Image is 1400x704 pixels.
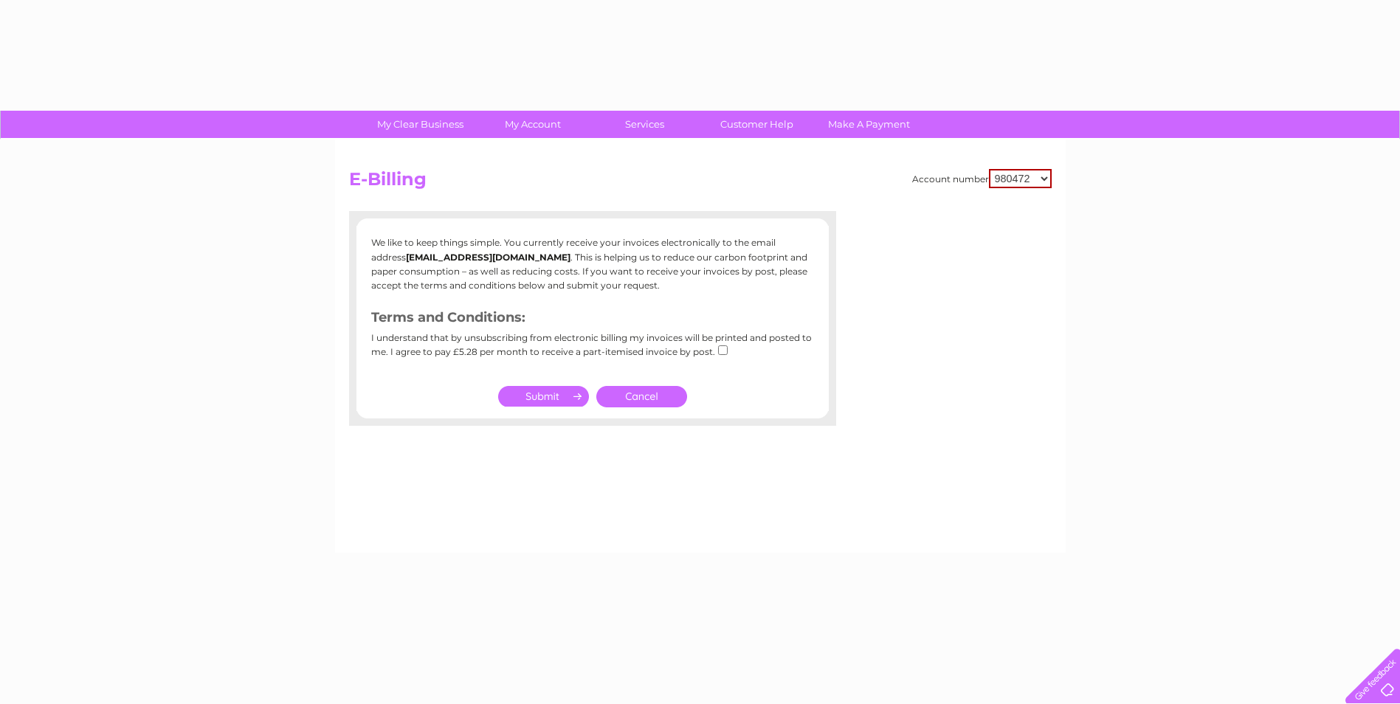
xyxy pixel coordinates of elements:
[596,386,687,407] a: Cancel
[371,307,814,333] h3: Terms and Conditions:
[912,169,1052,188] div: Account number
[808,111,930,138] a: Make A Payment
[349,169,1052,197] h2: E-Billing
[472,111,593,138] a: My Account
[498,386,589,407] input: Submit
[371,333,814,367] div: I understand that by unsubscribing from electronic billing my invoices will be printed and posted...
[584,111,706,138] a: Services
[696,111,818,138] a: Customer Help
[371,235,814,292] p: We like to keep things simple. You currently receive your invoices electronically to the email ad...
[359,111,481,138] a: My Clear Business
[406,252,570,263] b: [EMAIL_ADDRESS][DOMAIN_NAME]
